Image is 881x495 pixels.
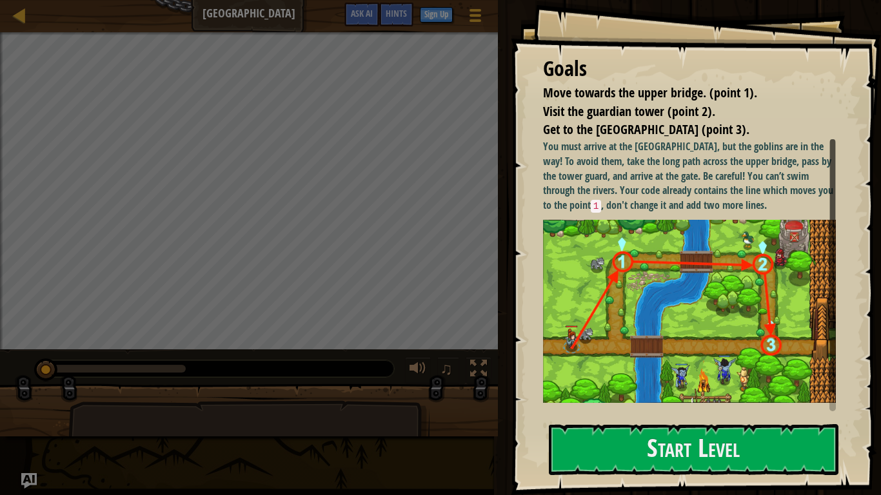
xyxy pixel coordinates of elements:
p: Move to point , the guard tower , and the gate . [543,409,836,425]
button: ♫ [437,357,459,383]
li: Visit the guardian tower (point 2). [527,102,833,121]
button: Ask AI [21,473,37,489]
li: Move towards the upper bridge. (point 1). [527,84,833,102]
code: 3 [746,411,757,424]
code: 1 [591,200,602,213]
img: Old town road [543,220,836,403]
button: Start Level [549,424,838,475]
button: Toggle fullscreen [466,357,491,383]
button: Sign Up [420,7,453,23]
button: Show game menu [459,3,491,33]
button: Ask AI [344,3,379,26]
code: 1 [600,411,611,424]
span: Visit the guardian tower (point 2). [543,102,715,120]
span: ♫ [440,359,453,378]
span: Ask AI [351,7,373,19]
div: Goals [543,54,836,84]
code: 2 [680,411,691,424]
span: Move towards the upper bridge. (point 1). [543,84,757,101]
li: Get to the town gate (point 3). [527,121,833,139]
span: Hints [386,7,407,19]
button: Adjust volume [405,357,431,383]
span: Get to the [GEOGRAPHIC_DATA] (point 3). [543,121,749,138]
p: You must arrive at the [GEOGRAPHIC_DATA], but the goblins are in the way! To avoid them, take the... [543,139,836,213]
